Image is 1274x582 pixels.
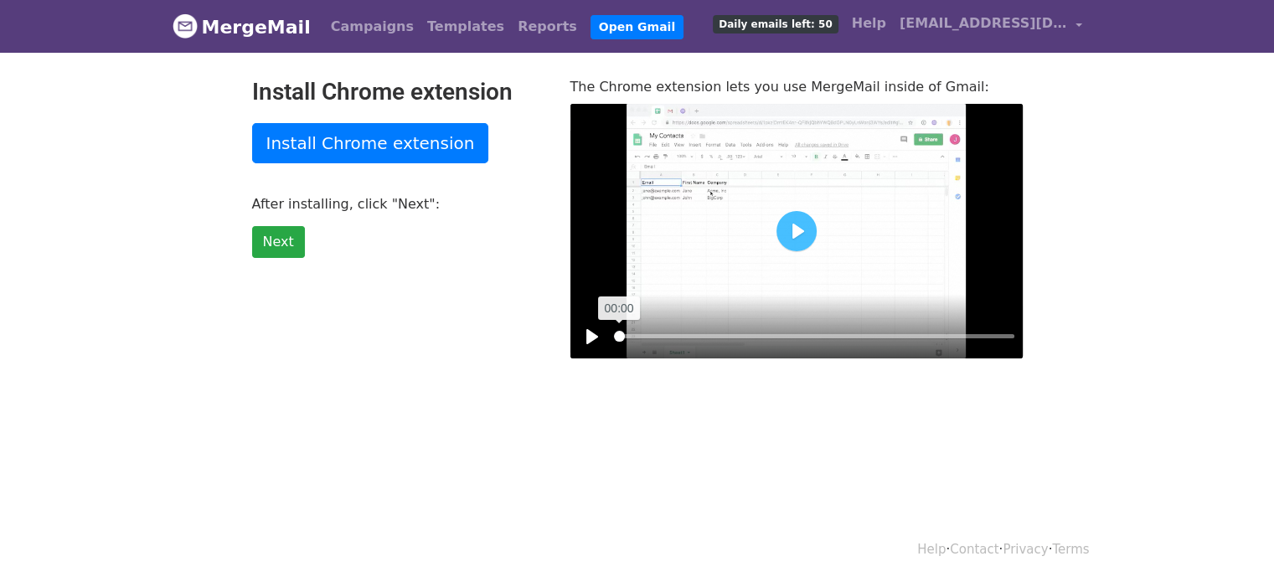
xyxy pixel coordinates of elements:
[591,15,683,39] a: Open Gmail
[420,10,511,44] a: Templates
[1003,542,1048,557] a: Privacy
[324,10,420,44] a: Campaigns
[614,328,1014,344] input: Seek
[1190,502,1274,582] iframe: Chat Widget
[1052,542,1089,557] a: Terms
[713,15,838,33] span: Daily emails left: 50
[893,7,1089,46] a: [EMAIL_ADDRESS][DOMAIN_NAME]
[252,78,545,106] h2: Install Chrome extension
[252,123,489,163] a: Install Chrome extension
[917,542,946,557] a: Help
[252,226,305,258] a: Next
[1190,502,1274,582] div: Widget chat
[706,7,844,40] a: Daily emails left: 50
[579,323,606,350] button: Play
[950,542,998,557] a: Contact
[570,78,1023,95] p: The Chrome extension lets you use MergeMail inside of Gmail:
[173,9,311,44] a: MergeMail
[900,13,1067,33] span: [EMAIL_ADDRESS][DOMAIN_NAME]
[776,211,817,251] button: Play
[511,10,584,44] a: Reports
[252,195,545,213] p: After installing, click "Next":
[845,7,893,40] a: Help
[173,13,198,39] img: MergeMail logo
